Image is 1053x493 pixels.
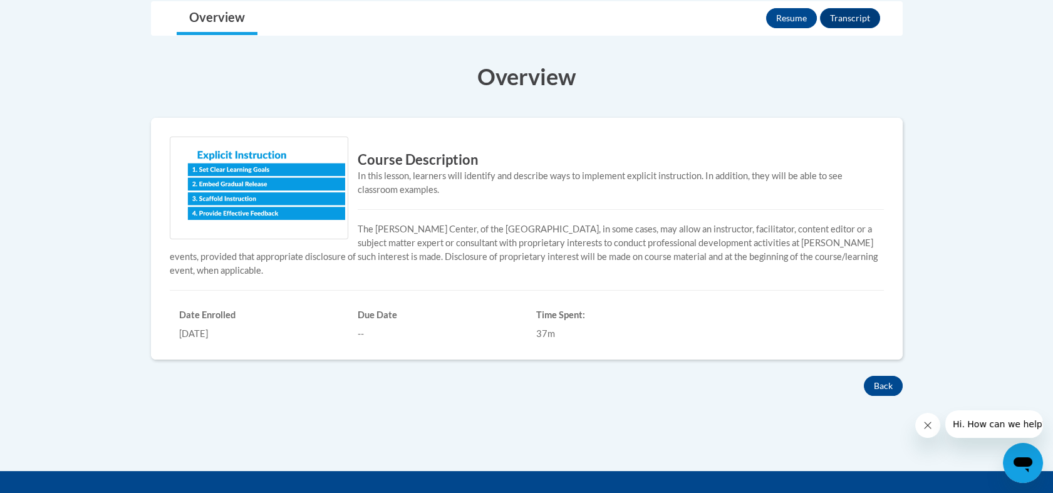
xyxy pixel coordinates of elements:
h6: Time Spent: [536,309,696,321]
p: The [PERSON_NAME] Center, of the [GEOGRAPHIC_DATA], in some cases, may allow an instructor, facil... [170,222,884,278]
div: In this lesson, learners will identify and describe ways to implement explicit instruction. In ad... [170,169,884,197]
img: Course logo image [170,137,348,240]
iframe: Close message [915,413,940,438]
h6: Due Date [358,309,517,321]
h3: Course Description [170,150,884,170]
div: -- [358,327,517,341]
button: Back [864,376,903,396]
iframe: Button to launch messaging window [1003,443,1043,483]
a: Overview [177,2,257,35]
button: Resume [766,8,817,28]
span: Hi. How can we help? [8,9,101,19]
h6: Date Enrolled [179,309,339,321]
div: 37m [536,327,696,341]
iframe: Message from company [945,410,1043,438]
h3: Overview [151,61,903,92]
div: [DATE] [179,327,339,341]
button: Transcript [820,8,880,28]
